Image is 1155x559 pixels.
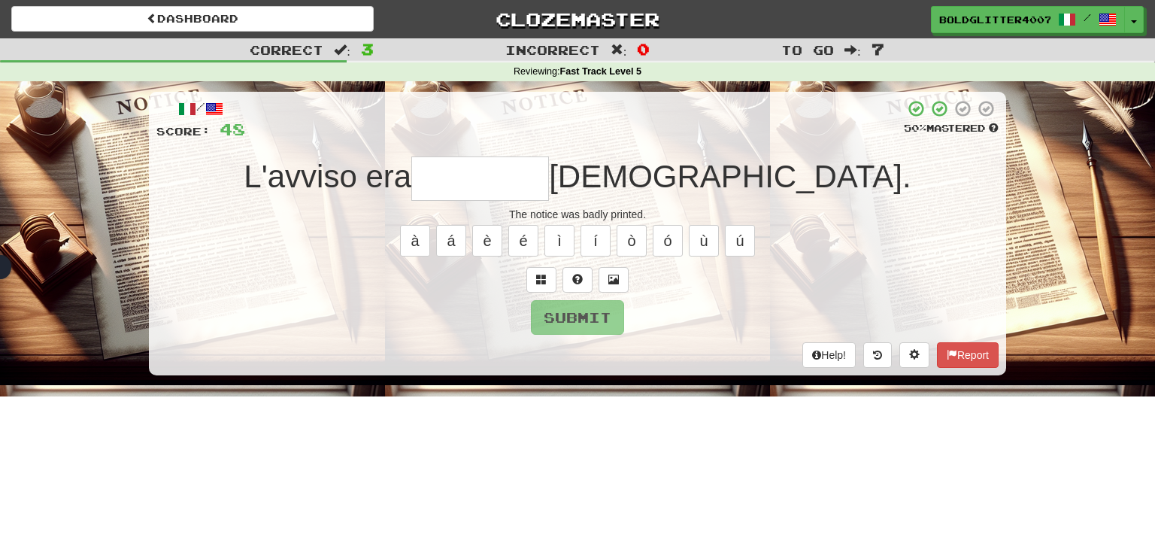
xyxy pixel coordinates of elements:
[472,225,502,257] button: è
[802,342,856,368] button: Help!
[220,120,245,138] span: 48
[939,13,1050,26] span: BoldGlitter4007
[617,225,647,257] button: ò
[531,300,624,335] button: Submit
[156,99,245,118] div: /
[562,267,593,293] button: Single letter hint - you only get 1 per sentence and score half the points! alt+h
[872,40,884,58] span: 7
[781,42,834,57] span: To go
[11,6,374,32] a: Dashboard
[931,6,1125,33] a: BoldGlitter4007 /
[436,225,466,257] button: á
[508,225,538,257] button: é
[544,225,574,257] button: ì
[637,40,650,58] span: 0
[689,225,719,257] button: ù
[904,122,999,135] div: Mastered
[1084,12,1091,23] span: /
[156,207,999,222] div: The notice was badly printed.
[560,66,642,77] strong: Fast Track Level 5
[526,267,556,293] button: Switch sentence to multiple choice alt+p
[599,267,629,293] button: Show image (alt+x)
[361,40,374,58] span: 3
[725,225,755,257] button: ú
[653,225,683,257] button: ó
[863,342,892,368] button: Round history (alt+y)
[904,122,926,134] span: 50 %
[244,159,411,194] span: L'avviso era
[400,225,430,257] button: à
[334,44,350,56] span: :
[505,42,600,57] span: Incorrect
[937,342,999,368] button: Report
[156,125,211,138] span: Score:
[549,159,911,194] span: [DEMOGRAPHIC_DATA].
[611,44,627,56] span: :
[844,44,861,56] span: :
[396,6,759,32] a: Clozemaster
[581,225,611,257] button: í
[250,42,323,57] span: Correct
